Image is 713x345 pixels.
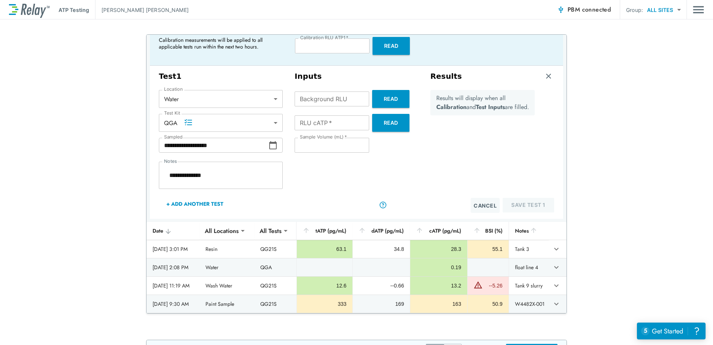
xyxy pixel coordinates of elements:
[359,300,404,308] div: 169
[515,226,543,235] div: Notes
[59,6,89,14] p: ATP Testing
[473,226,503,235] div: BSI (%)
[550,279,563,292] button: expand row
[101,6,189,14] p: [PERSON_NAME] [PERSON_NAME]
[303,245,346,253] div: 63.1
[159,138,268,153] input: Choose date, selected date is Aug 21, 2025
[474,300,503,308] div: 50.9
[557,6,565,13] img: Connected Icon
[416,300,461,308] div: 163
[568,4,611,15] span: PBM
[300,134,347,140] label: Sample Volume (mL)
[436,94,529,112] p: Results will display when all and are filled.
[545,72,552,80] img: Remove
[436,103,467,111] b: Calibration
[550,243,563,255] button: expand row
[153,264,194,271] div: [DATE] 2:08 PM
[254,277,296,295] td: QG21S
[372,114,409,132] button: Read
[9,2,50,18] img: LuminUltra Relay
[693,3,704,17] img: Drawer Icon
[550,261,563,274] button: expand row
[254,240,296,258] td: QG21S
[302,226,346,235] div: tATP (pg/mL)
[153,300,194,308] div: [DATE] 9:30 AM
[358,226,404,235] div: dATP (pg/mL)
[200,240,254,258] td: Resin
[159,91,283,106] div: Water
[200,277,254,295] td: Wash Water
[582,5,611,14] span: connected
[416,282,461,289] div: 13.2
[550,298,563,310] button: expand row
[509,258,549,276] td: float line 4
[159,37,278,50] p: Calibration measurements will be applied to all applicable tests run within the next two hours.
[416,226,461,235] div: cATP (pg/mL)
[303,282,346,289] div: 12.6
[416,264,461,271] div: 0.19
[509,295,549,313] td: W4482X-001
[164,111,180,116] label: Test Kit
[254,295,296,313] td: QG21S
[254,258,296,276] td: QGA
[359,282,404,289] div: --0.66
[153,245,194,253] div: [DATE] 3:01 PM
[693,3,704,17] button: Main menu
[153,282,194,289] div: [DATE] 11:19 AM
[164,134,183,140] label: Sampled
[637,323,706,339] iframe: Resource center
[373,37,410,55] button: Read
[626,6,643,14] p: Group:
[359,245,404,253] div: 34.8
[254,223,287,238] div: All Tests
[164,87,183,92] label: Location
[295,72,418,81] h3: Inputs
[509,277,549,295] td: Tank 9 slurry
[372,90,409,108] button: Read
[200,223,244,238] div: All Locations
[147,222,566,313] table: sticky table
[554,2,614,17] button: PBM connected
[300,35,348,40] label: Calibration RLU ATP1
[200,295,254,313] td: Paint Sample
[474,280,483,289] img: Warning
[430,72,462,81] h3: Results
[484,282,503,289] div: --5.26
[159,115,283,130] div: QGA
[159,72,283,81] h3: Test 1
[509,240,549,258] td: Tank 3
[474,245,503,253] div: 55.1
[159,195,231,213] button: + Add Another Test
[471,198,500,213] button: Cancel
[147,222,200,240] th: Date
[200,258,254,276] td: Water
[164,159,177,164] label: Notes
[416,245,461,253] div: 28.3
[303,300,346,308] div: 333
[476,103,505,111] b: Test Inputs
